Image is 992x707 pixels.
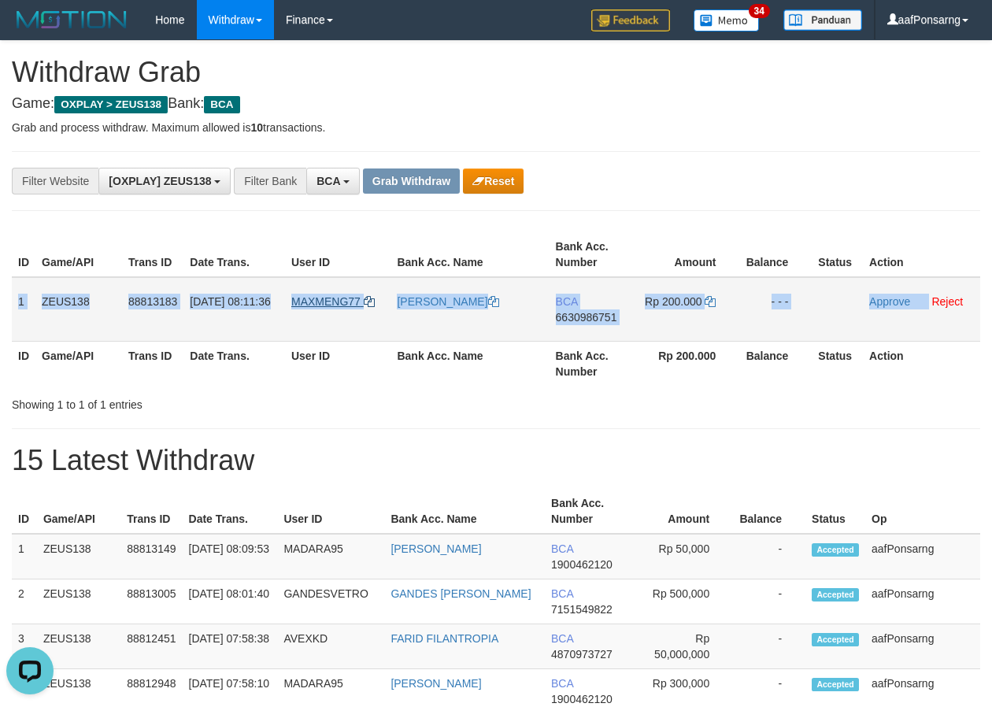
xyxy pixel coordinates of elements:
strong: 10 [250,121,263,134]
th: Status [812,232,863,277]
th: Trans ID [122,232,183,277]
td: 3 [12,624,37,669]
td: aafPonsarng [865,579,980,624]
th: Status [805,489,865,534]
img: MOTION_logo.png [12,8,131,31]
p: Grab and process withdraw. Maximum allowed is transactions. [12,120,980,135]
a: Copy 200000 to clipboard [705,295,716,308]
td: 2 [12,579,37,624]
td: ZEUS138 [35,277,122,342]
span: 34 [749,4,770,18]
span: Accepted [812,543,859,557]
th: User ID [285,232,391,277]
span: Copy 7151549822 to clipboard [551,603,613,616]
td: [DATE] 07:58:38 [183,624,278,669]
th: Amount [638,232,740,277]
th: Trans ID [120,489,182,534]
th: Balance [739,232,812,277]
a: GANDES [PERSON_NAME] [391,587,531,600]
button: BCA [306,168,360,194]
div: Filter Website [12,168,98,194]
th: Date Trans. [183,489,278,534]
td: ZEUS138 [37,534,120,579]
img: panduan.png [783,9,862,31]
td: 1 [12,534,37,579]
th: Game/API [37,489,120,534]
td: - [733,624,805,669]
td: Rp 50,000 [631,534,733,579]
td: Rp 500,000 [631,579,733,624]
td: ZEUS138 [37,579,120,624]
span: BCA [551,542,573,555]
td: 88813149 [120,534,182,579]
td: [DATE] 08:01:40 [183,579,278,624]
h1: Withdraw Grab [12,57,980,88]
th: User ID [285,341,391,386]
span: [OXPLAY] ZEUS138 [109,175,211,187]
button: Reset [463,168,524,194]
span: Accepted [812,633,859,646]
a: [PERSON_NAME] [391,677,481,690]
td: AVEXKD [277,624,384,669]
td: 88813005 [120,579,182,624]
td: Rp 50,000,000 [631,624,733,669]
td: 88812451 [120,624,182,669]
th: Action [863,232,980,277]
button: Open LiveChat chat widget [6,6,54,54]
th: Bank Acc. Number [550,341,638,386]
img: Button%20Memo.svg [694,9,760,31]
th: User ID [277,489,384,534]
span: BCA [551,587,573,600]
th: Action [863,341,980,386]
td: - [733,579,805,624]
a: FARID FILANTROPIA [391,632,498,645]
span: Copy 1900462120 to clipboard [551,693,613,705]
span: BCA [551,632,573,645]
span: 88813183 [128,295,177,308]
td: GANDESVETRO [277,579,384,624]
span: BCA [316,175,340,187]
th: Game/API [35,232,122,277]
span: [DATE] 08:11:36 [190,295,270,308]
span: Rp 200.000 [645,295,701,308]
th: Date Trans. [183,341,285,386]
th: Bank Acc. Name [391,341,549,386]
th: Bank Acc. Name [384,489,545,534]
button: Grab Withdraw [363,168,460,194]
th: Trans ID [122,341,183,386]
a: Reject [931,295,963,308]
th: Date Trans. [183,232,285,277]
th: Amount [631,489,733,534]
span: BCA [556,295,578,308]
span: BCA [204,96,239,113]
span: Copy 4870973727 to clipboard [551,648,613,661]
img: Feedback.jpg [591,9,670,31]
th: Bank Acc. Name [391,232,549,277]
button: [OXPLAY] ZEUS138 [98,168,231,194]
span: BCA [551,677,573,690]
span: OXPLAY > ZEUS138 [54,96,168,113]
a: [PERSON_NAME] [397,295,498,308]
th: Op [865,489,980,534]
th: ID [12,341,35,386]
a: MAXMENG77 [291,295,375,308]
a: [PERSON_NAME] [391,542,481,555]
th: Game/API [35,341,122,386]
td: ZEUS138 [37,624,120,669]
th: ID [12,232,35,277]
td: [DATE] 08:09:53 [183,534,278,579]
span: Copy 6630986751 to clipboard [556,311,617,324]
td: MADARA95 [277,534,384,579]
td: aafPonsarng [865,534,980,579]
div: Filter Bank [234,168,306,194]
th: Status [812,341,863,386]
th: ID [12,489,37,534]
span: MAXMENG77 [291,295,361,308]
td: - [733,534,805,579]
span: Copy 1900462120 to clipboard [551,558,613,571]
th: Balance [733,489,805,534]
th: Bank Acc. Number [550,232,638,277]
th: Rp 200.000 [638,341,740,386]
div: Showing 1 to 1 of 1 entries [12,391,402,413]
td: - - - [739,277,812,342]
